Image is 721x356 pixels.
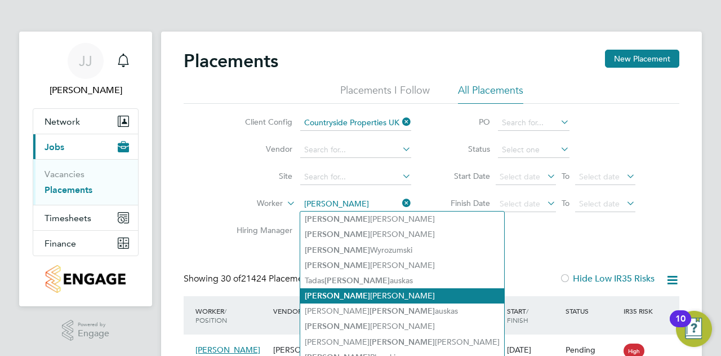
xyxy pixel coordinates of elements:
label: Client Config [228,117,292,127]
button: Open Resource Center, 10 new notifications [676,311,712,347]
input: Select one [498,142,569,158]
span: Powered by [78,320,109,329]
b: [PERSON_NAME] [305,230,370,239]
b: [PERSON_NAME] [305,322,370,331]
input: Search for... [300,196,411,212]
img: countryside-properties-logo-retina.png [46,265,125,293]
label: Start Date [439,171,490,181]
b: [PERSON_NAME] [305,291,370,301]
li: [PERSON_NAME] [300,319,504,334]
b: [PERSON_NAME] [370,306,435,316]
b: [PERSON_NAME] [305,261,370,270]
b: [PERSON_NAME] [370,337,435,347]
b: [PERSON_NAME] [324,276,390,285]
span: / Position [195,306,227,324]
span: JJ [79,54,92,68]
label: Worker [218,198,283,209]
li: [PERSON_NAME] [300,227,504,242]
label: Hiring Manager [228,225,292,235]
span: To [558,169,573,183]
span: 21424 Placements [221,273,315,284]
input: Search for... [300,115,411,131]
input: Search for... [300,142,411,158]
li: All Placements [458,83,523,104]
span: 30 of [221,273,241,284]
label: Hide Low IR35 Risks [559,273,655,284]
span: Select date [500,199,540,209]
button: New Placement [605,50,679,68]
input: Search for... [300,169,411,185]
div: Worker [193,301,270,330]
a: JJ[PERSON_NAME] [33,43,139,97]
span: Finance [44,238,76,249]
div: Start [504,301,563,330]
a: Placements [44,184,92,195]
li: Tadas auskas [300,273,504,288]
label: Vendor [228,144,292,154]
button: Jobs [33,134,138,159]
li: [PERSON_NAME] [300,212,504,227]
div: Showing [184,273,317,285]
span: Joshua James [33,83,139,97]
input: Search for... [498,115,569,131]
li: Placements I Follow [340,83,430,104]
div: 10 [675,319,686,333]
span: Select date [579,172,620,182]
span: Network [44,116,80,127]
li: [PERSON_NAME] auskas [300,304,504,319]
span: Select date [579,199,620,209]
div: Status [563,301,621,321]
div: Vendor [270,301,348,321]
li: [PERSON_NAME] [300,258,504,273]
button: Network [33,109,138,134]
b: [PERSON_NAME] [305,214,370,224]
nav: Main navigation [19,32,152,306]
span: Select date [500,172,540,182]
div: IR35 Risk [621,301,660,321]
a: [PERSON_NAME]General Labourer (Zone 3)[PERSON_NAME] And [PERSON_NAME] Construction LimitedQuantam... [193,339,679,348]
label: Site [228,171,292,181]
li: [PERSON_NAME] [300,288,504,304]
li: [PERSON_NAME] [PERSON_NAME] [300,335,504,350]
a: Go to home page [33,265,139,293]
button: Finance [33,231,138,256]
div: Pending [566,345,618,355]
div: Jobs [33,159,138,205]
span: To [558,196,573,210]
label: PO [439,117,490,127]
a: Powered byEngage [62,320,110,341]
span: / Finish [507,306,528,324]
span: [PERSON_NAME] [195,345,260,355]
span: Engage [78,329,109,339]
a: Vacancies [44,169,84,179]
span: Jobs [44,142,64,152]
span: Timesheets [44,213,91,223]
h2: Placements [184,50,278,72]
button: Timesheets [33,205,138,230]
b: [PERSON_NAME] [305,245,370,255]
li: Wyrozumski [300,243,504,258]
label: Finish Date [439,198,490,208]
label: Status [439,144,490,154]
